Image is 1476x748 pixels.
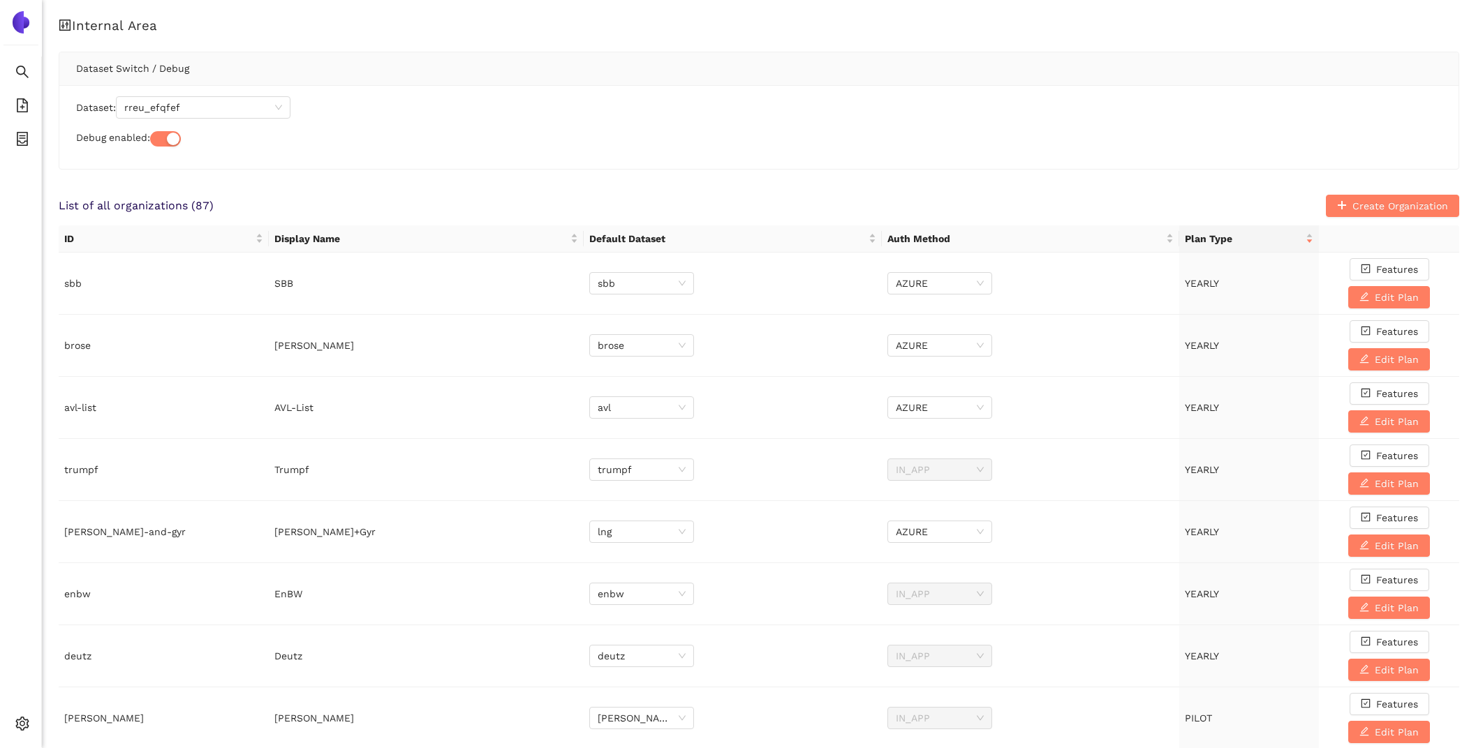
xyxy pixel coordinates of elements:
[1359,664,1369,675] span: edit
[1326,195,1459,217] button: plusCreate Organization
[1350,320,1429,343] button: check-squareFeatures
[896,708,984,728] span: IN_APP
[1350,693,1429,715] button: check-squareFeatures
[896,521,984,542] span: AZURE
[10,11,32,33] img: Logo
[598,583,686,604] span: enbw
[896,335,984,356] span: AZURE
[1350,444,1429,467] button: check-squareFeatures
[1348,597,1430,619] button: editEdit Plan
[1376,262,1418,277] span: Features
[1179,563,1320,625] td: YEARLY
[59,315,269,377] td: brose
[1376,634,1418,650] span: Features
[76,52,1442,84] div: Dataset Switch / Debug
[1375,538,1419,553] span: Edit Plan
[1350,631,1429,653] button: check-squareFeatures
[76,130,1442,147] div: Debug enabled:
[1179,253,1320,315] td: YEARLY
[1375,600,1419,615] span: Edit Plan
[269,625,584,687] td: Deutz
[1361,574,1371,585] span: check-square
[59,253,269,315] td: sbb
[59,377,269,439] td: avl-list
[1359,602,1369,613] span: edit
[1348,286,1430,308] button: editEdit Plan
[1376,572,1418,588] span: Features
[1359,416,1369,427] span: edit
[1359,540,1369,551] span: edit
[124,97,282,118] span: rreu_efqfef
[1375,352,1419,367] span: Edit Plan
[1348,659,1430,681] button: editEdit Plan
[59,625,269,687] td: deutz
[1375,476,1419,491] span: Edit Plan
[269,501,584,563] td: [PERSON_NAME]+Gyr
[269,563,584,625] td: EnBW
[59,198,214,214] span: List of all organizations ( 87 )
[598,397,686,418] span: avl
[1350,382,1429,405] button: check-squareFeatures
[15,93,29,121] span: file-add
[269,253,584,315] td: SBB
[269,315,584,377] td: [PERSON_NAME]
[1179,625,1320,687] td: YEARLY
[1179,315,1320,377] td: YEARLY
[1350,569,1429,591] button: check-squareFeatures
[1361,450,1371,461] span: check-square
[1348,534,1430,557] button: editEdit Plan
[15,712,29,740] span: setting
[1350,507,1429,529] button: check-squareFeatures
[1185,231,1304,246] span: Plan Type
[598,273,686,294] span: sbb
[598,521,686,542] span: lng
[1361,512,1371,523] span: check-square
[1375,290,1419,305] span: Edit Plan
[76,96,1442,119] div: Dataset:
[1376,386,1418,401] span: Features
[584,225,881,253] th: this column's title is Default Dataset,this column is sortable
[1361,264,1371,275] span: check-square
[59,501,269,563] td: [PERSON_NAME]-and-gyr
[59,19,72,32] span: control
[1348,721,1430,743] button: editEdit Plan
[1376,510,1418,525] span: Features
[896,273,984,294] span: AZURE
[1376,324,1418,339] span: Features
[15,60,29,88] span: search
[15,127,29,155] span: container
[1361,388,1371,399] span: check-square
[598,708,686,728] span: draeger
[1359,726,1369,738] span: edit
[598,335,686,356] span: brose
[269,225,584,253] th: this column's title is Display Name,this column is sortable
[269,439,584,501] td: Trumpf
[274,231,568,246] span: Display Name
[896,645,984,666] span: IN_APP
[269,377,584,439] td: AVL-List
[1348,348,1430,371] button: editEdit Plan
[589,231,865,246] span: Default Dataset
[59,17,1459,35] h1: Internal Area
[896,459,984,480] span: IN_APP
[1179,439,1320,501] td: YEARLY
[1376,696,1418,712] span: Features
[896,397,984,418] span: AZURE
[59,225,269,253] th: this column's title is ID,this column is sortable
[598,645,686,666] span: deutz
[1348,410,1430,433] button: editEdit Plan
[1375,414,1419,429] span: Edit Plan
[1348,472,1430,495] button: editEdit Plan
[1375,724,1419,740] span: Edit Plan
[882,225,1179,253] th: this column's title is Auth Method,this column is sortable
[896,583,984,604] span: IN_APP
[1359,292,1369,303] span: edit
[64,231,253,246] span: ID
[1376,448,1418,463] span: Features
[1350,258,1429,280] button: check-squareFeatures
[1179,501,1320,563] td: YEARLY
[1361,636,1371,648] span: check-square
[1359,478,1369,489] span: edit
[59,563,269,625] td: enbw
[1337,200,1347,211] span: plus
